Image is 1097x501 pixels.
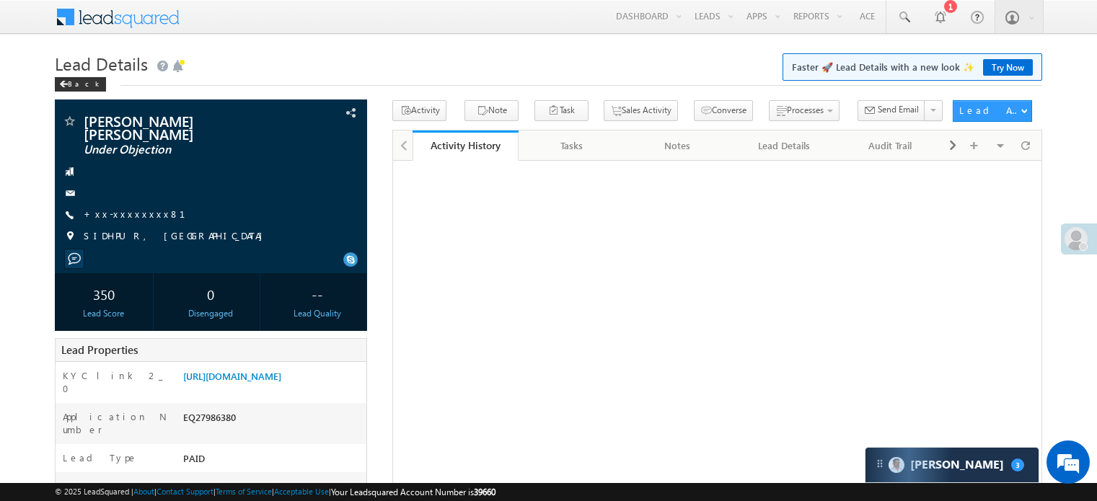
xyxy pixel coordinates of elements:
a: Tasks [519,130,625,161]
div: Audit Trail [850,137,931,154]
label: Lead Type [63,451,138,464]
a: Audit Trail [838,130,944,161]
a: Try Now [983,59,1033,76]
div: carter-dragCarter[PERSON_NAME]3 [865,447,1039,483]
span: [PERSON_NAME] [PERSON_NAME] [84,114,277,140]
label: Owner [63,479,97,492]
span: Your Leadsquared Account Number is [331,487,495,497]
div: Back [55,77,106,92]
div: Lead Score [58,307,149,320]
a: Activity History [413,130,519,161]
span: SIDHPUR, [GEOGRAPHIC_DATA] [84,229,270,244]
span: 3 [1011,458,1024,471]
button: Sales Activity [604,100,678,121]
button: Task [534,100,589,121]
div: PAID [180,451,366,471]
span: Send Email [878,103,919,116]
button: Processes [769,100,840,121]
label: KYC link 2_0 [63,369,168,395]
button: Converse [694,100,753,121]
div: Lead Details [743,137,824,154]
div: 350 [58,280,149,307]
span: © 2025 LeadSquared | | | | | [55,485,495,499]
a: Back [55,76,113,89]
span: Lead Properties [61,342,138,357]
label: Application Number [63,410,168,436]
a: About [133,487,154,496]
span: Lead Details [55,52,148,75]
a: Notes [625,130,731,161]
div: Lead Quality [272,307,363,320]
a: Contact Support [157,487,213,496]
a: [URL][DOMAIN_NAME] [183,370,281,382]
span: Faster 🚀 Lead Details with a new look ✨ [792,60,1033,74]
a: +xx-xxxxxxxx81 [84,208,203,220]
a: Lead Details [731,130,837,161]
span: Under Objection [84,143,277,157]
button: Note [464,100,519,121]
div: Activity History [423,138,508,152]
div: Disengaged [165,307,256,320]
div: Notes [637,137,718,154]
span: 39660 [474,487,495,497]
button: Lead Actions [953,100,1032,122]
span: [PERSON_NAME] [183,480,256,492]
span: Processes [787,105,824,115]
div: Lead Actions [959,104,1021,117]
button: Send Email [858,100,925,121]
div: -- [272,280,363,307]
a: Terms of Service [216,487,272,496]
div: EQ27986380 [180,410,366,430]
a: Acceptable Use [274,487,329,496]
button: Activity [392,100,446,121]
div: Tasks [530,137,612,154]
div: 0 [165,280,256,307]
